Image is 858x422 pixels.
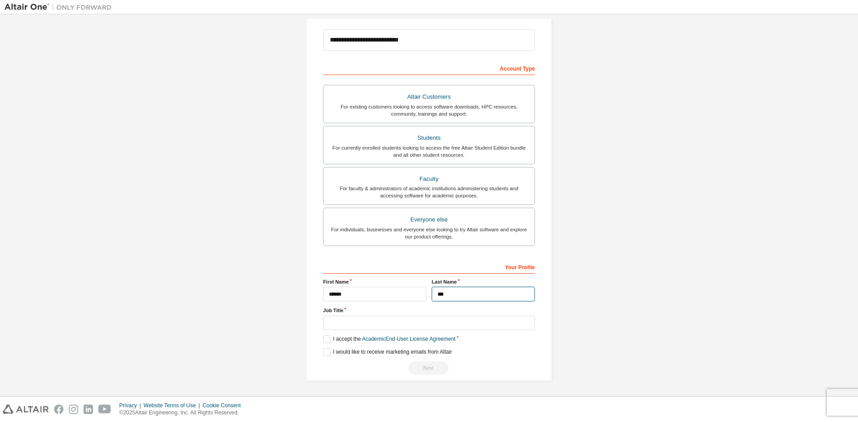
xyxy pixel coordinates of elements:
[329,226,529,240] div: For individuals, businesses and everyone else looking to try Altair software and explore our prod...
[119,402,143,409] div: Privacy
[119,409,246,417] p: © 2025 Altair Engineering, Inc. All Rights Reserved.
[54,405,63,414] img: facebook.svg
[143,402,202,409] div: Website Terms of Use
[4,3,116,12] img: Altair One
[432,278,535,285] label: Last Name
[84,405,93,414] img: linkedin.svg
[323,278,426,285] label: First Name
[69,405,78,414] img: instagram.svg
[329,103,529,117] div: For existing customers looking to access software downloads, HPC resources, community, trainings ...
[202,402,246,409] div: Cookie Consent
[329,132,529,144] div: Students
[329,185,529,199] div: For faculty & administrators of academic institutions administering students and accessing softwa...
[323,61,535,75] div: Account Type
[323,348,452,356] label: I would like to receive marketing emails from Altair
[323,307,535,314] label: Job Title
[362,336,455,342] a: Academic End-User License Agreement
[98,405,111,414] img: youtube.svg
[3,405,49,414] img: altair_logo.svg
[329,213,529,226] div: Everyone else
[329,173,529,185] div: Faculty
[323,361,535,375] div: Read and acccept EULA to continue
[329,144,529,159] div: For currently enrolled students looking to access the free Altair Student Edition bundle and all ...
[323,335,455,343] label: I accept the
[323,259,535,274] div: Your Profile
[329,91,529,103] div: Altair Customers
